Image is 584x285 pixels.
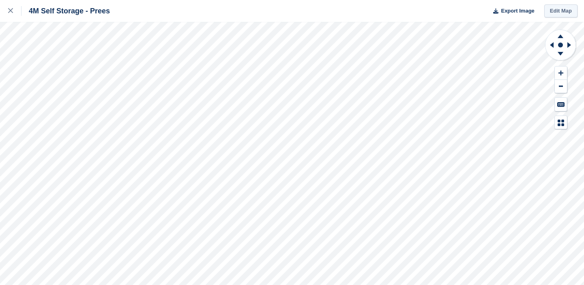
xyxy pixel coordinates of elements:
button: Export Image [488,4,535,18]
span: Export Image [501,7,534,15]
button: Map Legend [555,116,567,129]
button: Zoom Out [555,80,567,93]
div: 4M Self Storage - Prees [21,6,110,16]
button: Zoom In [555,66,567,80]
a: Edit Map [544,4,578,18]
button: Keyboard Shortcuts [555,98,567,111]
